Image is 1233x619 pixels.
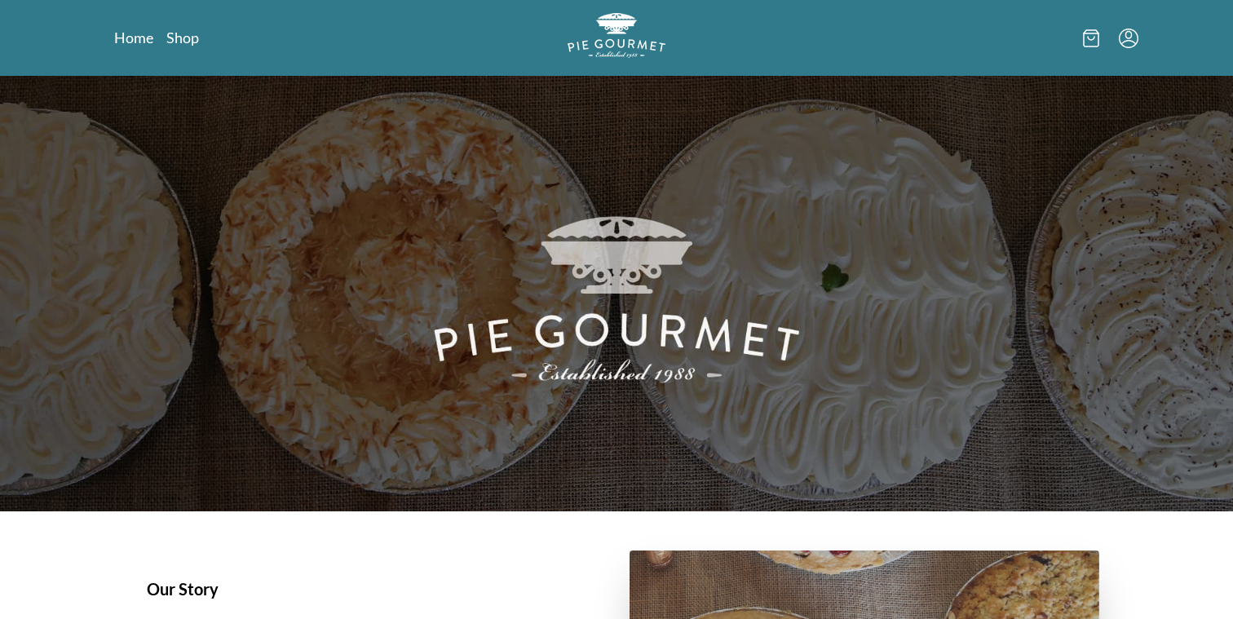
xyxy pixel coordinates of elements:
h1: Our Story [147,577,590,601]
button: Menu [1119,29,1138,48]
img: logo [568,13,665,58]
a: Shop [166,28,199,47]
a: Home [114,28,153,47]
a: Logo [568,13,665,63]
